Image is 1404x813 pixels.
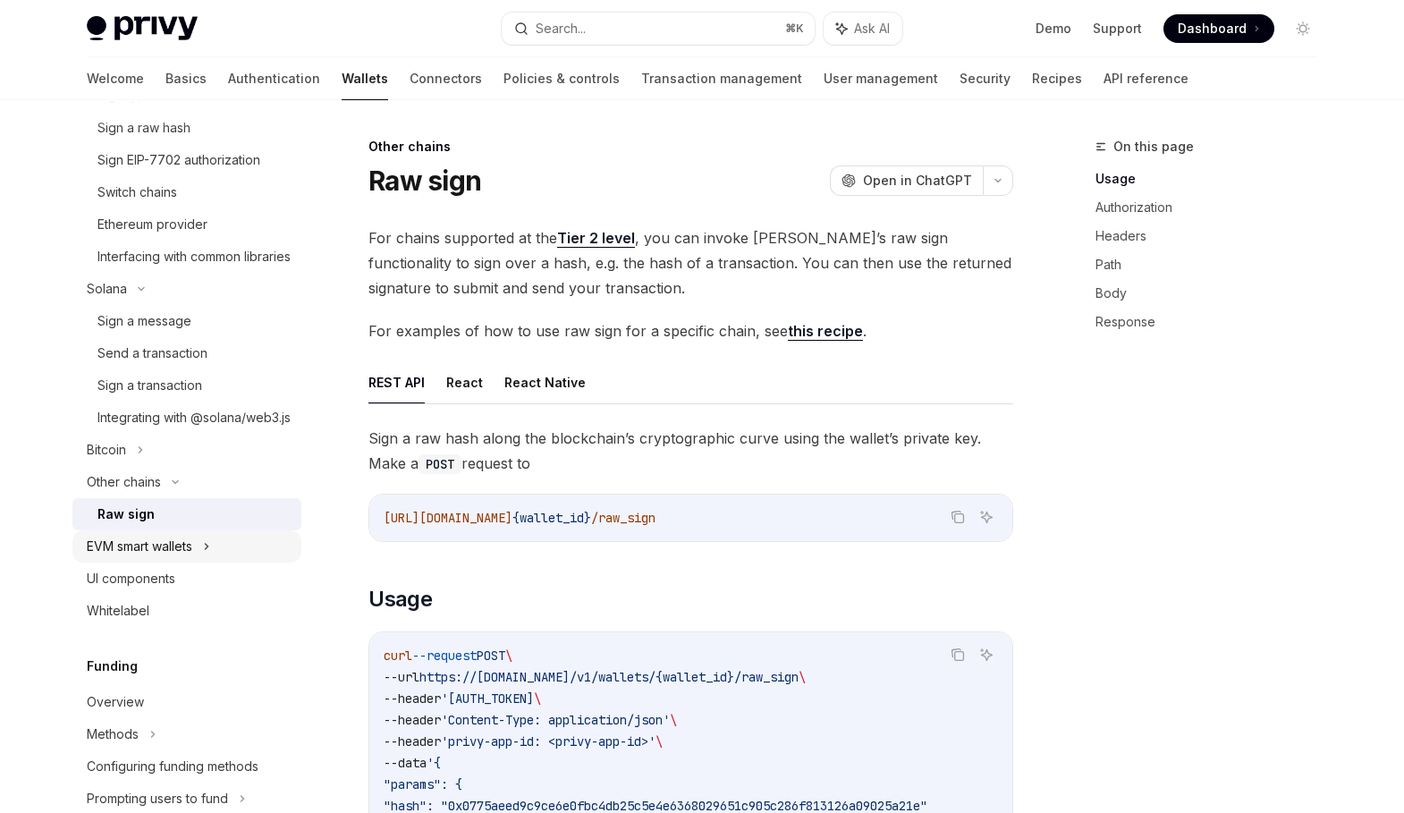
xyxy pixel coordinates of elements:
[228,57,320,100] a: Authentication
[1095,193,1332,222] a: Authorization
[975,505,998,529] button: Ask AI
[419,669,799,685] span: https://[DOMAIN_NAME]/v1/wallets/{wallet_id}/raw_sign
[655,733,663,749] span: \
[960,57,1011,100] a: Security
[72,241,301,273] a: Interfacing with common libraries
[863,172,972,190] span: Open in ChatGPT
[87,568,175,589] div: UI components
[97,375,202,396] div: Sign a transaction
[384,648,412,664] span: curl
[72,144,301,176] a: Sign EIP-7702 authorization
[477,648,505,664] span: POST
[72,208,301,241] a: Ethereum provider
[87,788,228,809] div: Prompting users to fund
[502,13,815,45] button: Search...⌘K
[384,510,512,526] span: [URL][DOMAIN_NAME]
[368,225,1013,301] span: For chains supported at the , you can invoke [PERSON_NAME]’s raw sign functionality to sign over ...
[72,750,301,783] a: Configuring funding methods
[72,402,301,434] a: Integrating with @solana/web3.js
[87,439,126,461] div: Bitcoin
[557,229,635,248] a: Tier 2 level
[1093,20,1142,38] a: Support
[946,505,969,529] button: Copy the contents from the code block
[97,407,291,428] div: Integrating with @solana/web3.js
[87,278,127,300] div: Solana
[368,138,1013,156] div: Other chains
[87,471,161,493] div: Other chains
[1113,136,1194,157] span: On this page
[1178,20,1247,38] span: Dashboard
[97,149,260,171] div: Sign EIP-7702 authorization
[97,504,155,525] div: Raw sign
[72,176,301,208] a: Switch chains
[368,426,1013,476] span: Sign a raw hash along the blockchain’s cryptographic curve using the wallet’s private key. Make a...
[368,361,425,403] button: REST API
[1095,308,1332,336] a: Response
[384,755,427,771] span: --data
[87,600,149,622] div: Whitelabel
[384,690,441,707] span: --header
[410,57,482,100] a: Connectors
[72,369,301,402] a: Sign a transaction
[87,691,144,713] div: Overview
[1095,222,1332,250] a: Headers
[97,343,207,364] div: Send a transaction
[1095,279,1332,308] a: Body
[946,643,969,666] button: Copy the contents from the code block
[97,214,207,235] div: Ethereum provider
[505,648,512,664] span: \
[1032,57,1082,100] a: Recipes
[419,454,461,474] code: POST
[97,182,177,203] div: Switch chains
[72,686,301,718] a: Overview
[87,536,192,557] div: EVM smart wallets
[591,510,655,526] span: /raw_sign
[1104,57,1188,100] a: API reference
[72,337,301,369] a: Send a transaction
[87,57,144,100] a: Welcome
[670,712,677,728] span: \
[1095,165,1332,193] a: Usage
[536,18,586,39] div: Search...
[342,57,388,100] a: Wallets
[1163,14,1274,43] a: Dashboard
[97,246,291,267] div: Interfacing with common libraries
[384,712,441,728] span: --header
[785,21,804,36] span: ⌘ K
[446,361,483,403] button: React
[441,712,670,728] span: 'Content-Type: application/json'
[512,510,591,526] span: {wallet_id}
[1095,250,1332,279] a: Path
[72,305,301,337] a: Sign a message
[824,57,938,100] a: User management
[799,669,806,685] span: \
[87,724,139,745] div: Methods
[641,57,802,100] a: Transaction management
[975,643,998,666] button: Ask AI
[830,165,983,196] button: Open in ChatGPT
[97,310,191,332] div: Sign a message
[824,13,902,45] button: Ask AI
[427,755,441,771] span: '{
[534,690,541,707] span: \
[412,648,477,664] span: --request
[165,57,207,100] a: Basics
[1289,14,1317,43] button: Toggle dark mode
[72,563,301,595] a: UI components
[1036,20,1071,38] a: Demo
[854,20,890,38] span: Ask AI
[441,733,655,749] span: 'privy-app-id: <privy-app-id>'
[87,756,258,777] div: Configuring funding methods
[503,57,620,100] a: Policies & controls
[72,498,301,530] a: Raw sign
[384,669,419,685] span: --url
[368,585,432,614] span: Usage
[87,656,138,677] h5: Funding
[384,776,462,792] span: "params": {
[72,595,301,627] a: Whitelabel
[504,361,586,403] button: React Native
[788,322,863,341] a: this recipe
[384,733,441,749] span: --header
[368,318,1013,343] span: For examples of how to use raw sign for a specific chain, see .
[368,165,481,197] h1: Raw sign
